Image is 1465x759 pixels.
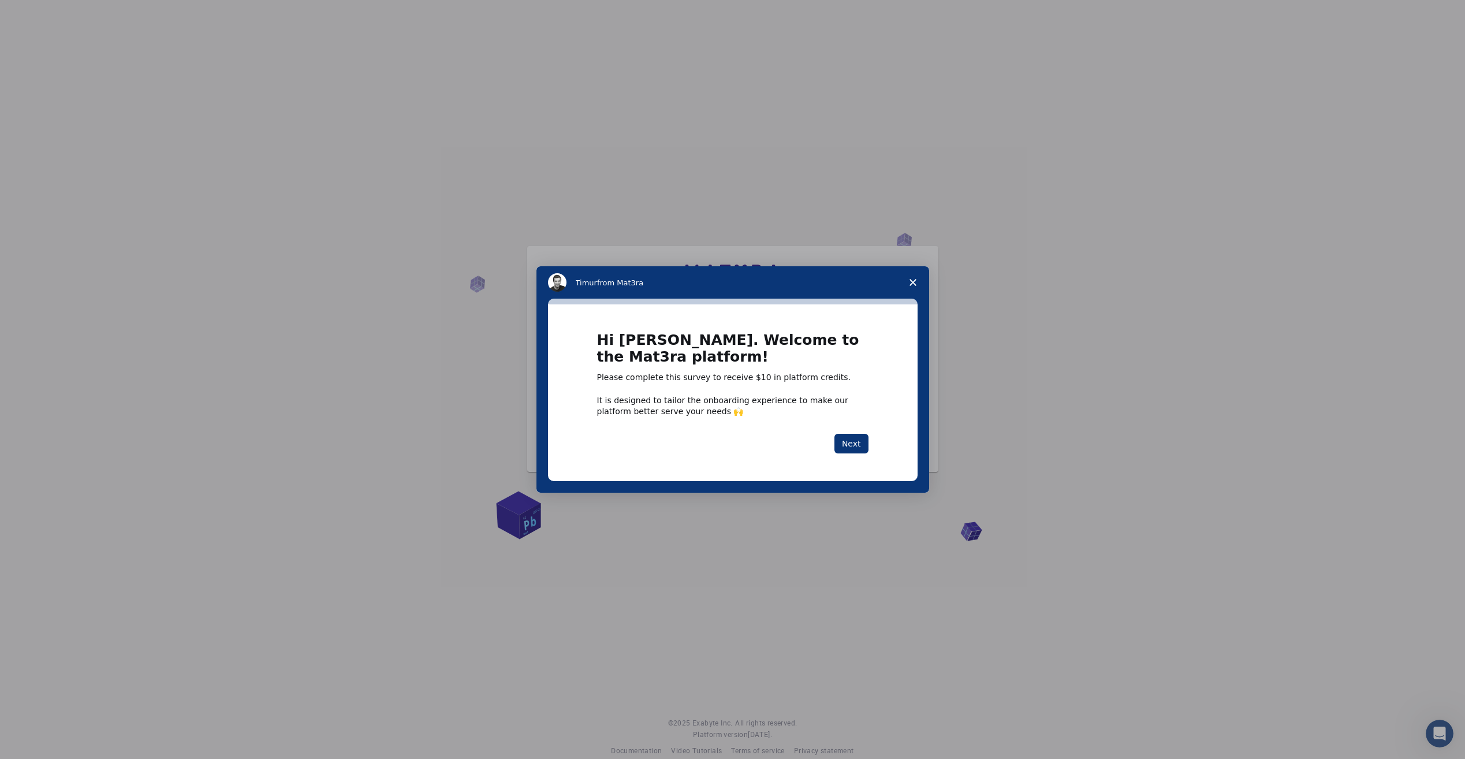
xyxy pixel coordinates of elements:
[23,8,65,18] span: Support
[597,332,868,372] h1: Hi [PERSON_NAME]. Welcome to the Mat3ra platform!
[576,278,597,287] span: Timur
[597,395,868,416] div: It is designed to tailor the onboarding experience to make our platform better serve your needs 🙌
[597,278,643,287] span: from Mat3ra
[597,372,868,384] div: Please complete this survey to receive $10 in platform credits.
[548,273,566,292] img: Profile image for Timur
[897,266,929,299] span: Close survey
[834,434,868,453] button: Next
